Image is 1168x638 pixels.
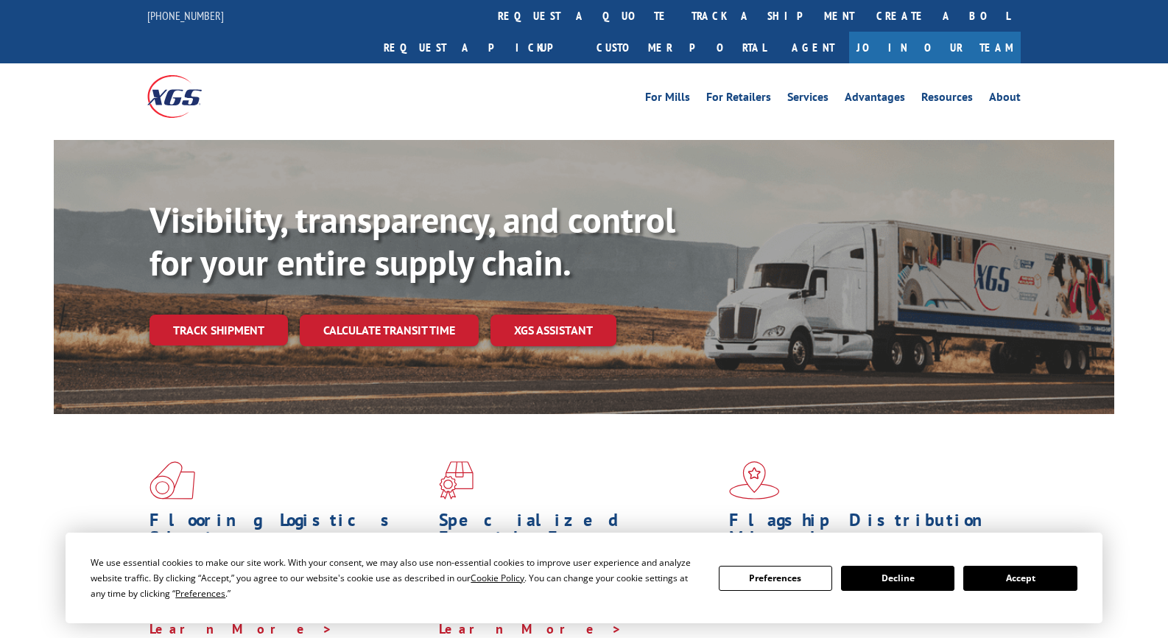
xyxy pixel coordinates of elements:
[729,461,780,499] img: xgs-icon-flagship-distribution-model-red
[149,511,428,554] h1: Flooring Logistics Solutions
[706,91,771,108] a: For Retailers
[439,461,474,499] img: xgs-icon-focused-on-flooring-red
[300,315,479,346] a: Calculate transit time
[471,572,524,584] span: Cookie Policy
[777,32,849,63] a: Agent
[149,197,675,285] b: Visibility, transparency, and control for your entire supply chain.
[91,555,700,601] div: We use essential cookies to make our site work. With your consent, we may also use non-essential ...
[149,315,288,346] a: Track shipment
[147,8,224,23] a: [PHONE_NUMBER]
[373,32,585,63] a: Request a pickup
[719,566,832,591] button: Preferences
[66,533,1102,623] div: Cookie Consent Prompt
[149,620,333,637] a: Learn More >
[921,91,973,108] a: Resources
[729,511,1007,554] h1: Flagship Distribution Model
[149,461,195,499] img: xgs-icon-total-supply-chain-intelligence-red
[849,32,1021,63] a: Join Our Team
[845,91,905,108] a: Advantages
[963,566,1077,591] button: Accept
[490,315,616,346] a: XGS ASSISTANT
[645,91,690,108] a: For Mills
[175,587,225,600] span: Preferences
[439,620,622,637] a: Learn More >
[439,511,717,554] h1: Specialized Freight Experts
[585,32,777,63] a: Customer Portal
[787,91,828,108] a: Services
[841,566,954,591] button: Decline
[989,91,1021,108] a: About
